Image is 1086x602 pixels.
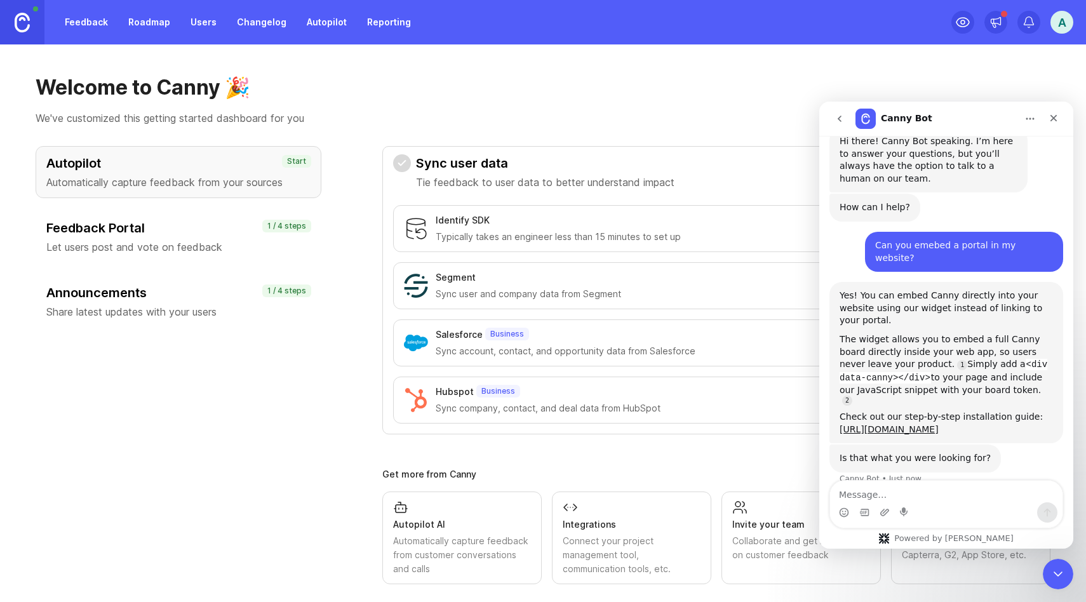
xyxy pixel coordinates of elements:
p: Tie feedback to user data to better understand impact [416,175,674,190]
div: Segment [436,271,476,284]
div: Integrations [563,518,701,532]
div: Hubspot [436,385,474,399]
a: IntegrationsConnect your project management tool, communication tools, etc. [552,492,711,584]
button: AnnouncementsShare latest updates with your users1 / 4 steps [36,276,321,328]
h3: Feedback Portal [46,219,311,237]
iframe: Intercom live chat [1043,559,1073,589]
img: Hubspot [404,388,428,412]
button: AutopilotAutomatically capture feedback from your sourcesStart [36,146,321,198]
a: Roadmap [121,11,178,34]
a: Invite your teamCollaborate and get more eyes on customer feedback [721,492,881,584]
div: Automatically capture feedback from customer conversations and calls [393,534,531,576]
a: Autopilot [299,11,354,34]
p: 1 / 4 steps [267,286,306,296]
h3: Autopilot [46,154,311,172]
img: Salesforce [404,331,428,355]
p: Share latest updates with your users [46,304,311,319]
div: Autopilot AI [393,518,531,532]
div: Invite your team [732,518,870,532]
p: Let users post and vote on feedback [46,239,311,255]
img: Canny Home [15,13,30,32]
button: Feedback PortalLet users post and vote on feedback1 / 4 steps [36,211,321,263]
h3: Announcements [46,284,311,302]
iframe: To enrich screen reader interactions, please activate Accessibility in Grammarly extension settings [819,102,1073,549]
a: Reporting [359,11,419,34]
div: Connect your project management tool, communication tools, etc. [563,534,701,576]
img: Identify SDK [404,217,428,241]
p: 1 / 4 steps [267,221,306,231]
p: We've customized this getting started dashboard for you [36,110,1050,126]
button: Sync user dataTie feedback to user data to better understand impact [393,147,1040,197]
div: Identify SDK [436,213,490,227]
a: Users [183,11,224,34]
h1: Welcome to Canny 🎉 [36,75,1050,100]
button: A [1050,11,1073,34]
div: Typically takes an engineer less than 15 minutes to set up [436,230,982,244]
p: Business [481,386,515,396]
a: Autopilot AIAutomatically capture feedback from customer conversations and calls [382,492,542,584]
p: Business [490,329,524,339]
div: Get more from Canny [382,470,1050,479]
div: Sync account, contact, and opportunity data from Salesforce [436,344,986,358]
div: Salesforce [436,328,483,342]
p: Automatically capture feedback from your sources [46,175,311,190]
div: Sync user and company data from Segment [436,287,986,301]
div: Sync company, contact, and deal data from HubSpot [436,401,986,415]
a: Feedback [57,11,116,34]
a: Changelog [229,11,294,34]
h3: Sync user data [416,154,674,172]
div: Collaborate and get more eyes on customer feedback [732,534,870,562]
p: Start [287,156,306,166]
img: Segment [404,274,428,298]
div: Sync user dataTie feedback to user data to better understand impact [393,197,1040,434]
